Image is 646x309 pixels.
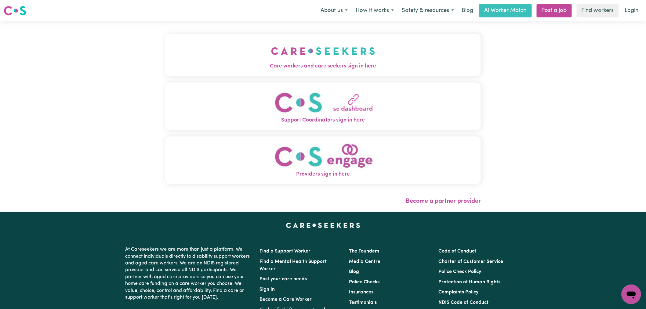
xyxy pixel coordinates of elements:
[349,259,380,264] a: Media Centre
[4,5,26,16] img: Careseekers logo
[165,116,481,124] span: Support Coordinators sign in here
[165,136,481,184] button: Providers sign in here
[439,249,477,254] a: Code of Conduct
[259,287,275,292] a: Sign In
[479,4,532,17] a: AI Worker Match
[349,290,373,295] a: Insurances
[259,297,312,302] a: Become a Care Worker
[439,280,501,285] a: Protection of Human Rights
[317,4,352,17] button: About us
[349,269,359,274] a: Blog
[439,259,503,264] a: Charter of Customer Service
[537,4,572,17] a: Post a job
[352,4,398,17] button: How it works
[259,277,307,282] a: Post your care needs
[165,82,481,130] button: Support Coordinators sign in here
[439,290,479,295] a: Complaints Policy
[577,4,619,17] a: Find workers
[458,4,477,17] a: Blog
[398,4,458,17] button: Safety & resources
[4,4,26,18] a: Careseekers logo
[125,244,252,303] p: At Careseekers we are more than just a platform. We connect individuals directly to disability su...
[406,198,481,204] a: Become a partner provider
[621,4,642,17] a: Login
[439,300,489,305] a: NDIS Code of Conduct
[286,223,360,228] a: Careseekers home page
[259,259,327,271] a: Find a Mental Health Support Worker
[165,62,481,70] span: Care workers and care seekers sign in here
[259,249,310,254] a: Find a Support Worker
[349,249,379,254] a: The Founders
[439,269,481,274] a: Police Check Policy
[622,285,641,304] iframe: Button to launch messaging window
[165,170,481,178] span: Providers sign in here
[349,280,379,285] a: Police Checks
[349,300,377,305] a: Testimonials
[165,34,481,76] button: Care workers and care seekers sign in here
